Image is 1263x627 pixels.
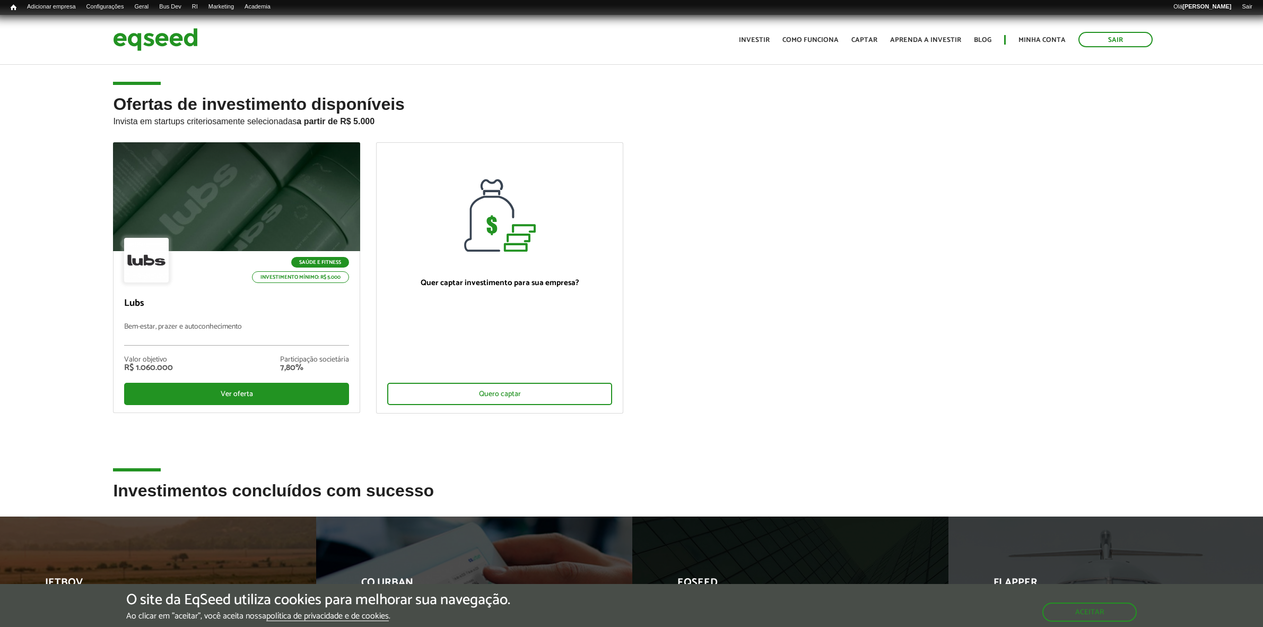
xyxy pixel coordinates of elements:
[129,3,154,11] a: Geral
[1236,3,1258,11] a: Sair
[782,37,839,44] a: Como funciona
[1182,3,1231,10] strong: [PERSON_NAME]
[974,37,991,44] a: Blog
[297,117,374,126] strong: a partir de R$ 5.000
[1018,37,1066,44] a: Minha conta
[124,356,173,364] div: Valor objetivo
[5,3,22,13] a: Início
[203,3,239,11] a: Marketing
[22,3,81,11] a: Adicionar empresa
[376,142,623,414] a: Quer captar investimento para sua empresa? Quero captar
[126,611,510,621] p: Ao clicar em "aceitar", você aceita nossa .
[113,25,198,54] img: EqSeed
[1042,603,1137,622] button: Aceitar
[677,577,887,595] p: EqSeed
[252,271,349,283] p: Investimento mínimo: R$ 5.000
[124,383,349,405] div: Ver oferta
[45,577,255,595] p: JetBov
[266,612,389,621] a: política de privacidade e de cookies
[280,364,349,372] div: 7,80%
[1168,3,1236,11] a: Olá[PERSON_NAME]
[113,482,1149,516] h2: Investimentos concluídos com sucesso
[11,4,16,11] span: Início
[851,37,877,44] a: Captar
[113,114,1149,126] p: Invista em startups criteriosamente selecionadas
[154,3,187,11] a: Bus Dev
[1078,32,1153,47] a: Sair
[994,577,1204,595] p: Flapper
[124,364,173,372] div: R$ 1.060.000
[739,37,770,44] a: Investir
[387,278,612,288] p: Quer captar investimento para sua empresa?
[113,95,1149,142] h2: Ofertas de investimento disponíveis
[280,356,349,364] div: Participação societária
[239,3,276,11] a: Academia
[113,142,360,413] a: Saúde e Fitness Investimento mínimo: R$ 5.000 Lubs Bem-estar, prazer e autoconhecimento Valor obj...
[81,3,129,11] a: Configurações
[124,298,349,310] p: Lubs
[291,257,349,268] p: Saúde e Fitness
[890,37,961,44] a: Aprenda a investir
[361,577,571,595] p: Co.Urban
[187,3,203,11] a: RI
[126,592,510,608] h5: O site da EqSeed utiliza cookies para melhorar sua navegação.
[124,323,349,346] p: Bem-estar, prazer e autoconhecimento
[387,383,612,405] div: Quero captar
